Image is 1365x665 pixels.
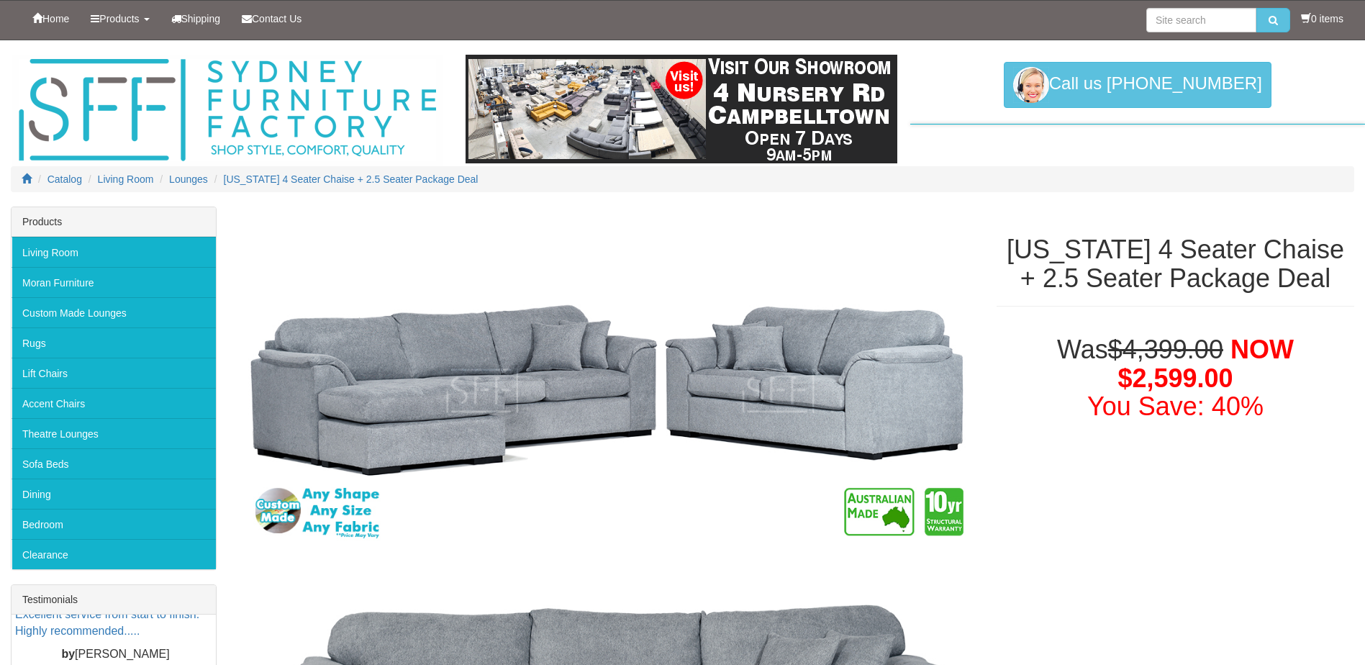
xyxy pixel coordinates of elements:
[15,646,216,663] p: [PERSON_NAME]
[997,235,1354,292] h1: [US_STATE] 4 Seater Chaise + 2.5 Seater Package Deal
[42,13,69,24] span: Home
[1087,392,1264,421] font: You Save: 40%
[1108,335,1223,364] del: $4,399.00
[1117,335,1293,393] span: NOW $2,599.00
[252,13,301,24] span: Contact Us
[12,207,216,237] div: Products
[231,1,312,37] a: Contact Us
[160,1,232,37] a: Shipping
[12,479,216,509] a: Dining
[15,592,199,637] a: Delighted with my new sofa [DATE]. Excellent service from start to finish. Highly recommended.....
[169,173,208,185] a: Lounges
[80,1,160,37] a: Products
[12,509,216,539] a: Bedroom
[12,448,216,479] a: Sofa Beds
[12,358,216,388] a: Lift Chairs
[12,585,216,615] div: Testimonials
[22,1,80,37] a: Home
[181,13,221,24] span: Shipping
[12,237,216,267] a: Living Room
[12,267,216,297] a: Moran Furniture
[47,173,82,185] a: Catalog
[12,539,216,569] a: Clearance
[99,13,139,24] span: Products
[12,55,443,166] img: Sydney Furniture Factory
[1146,8,1256,32] input: Site search
[12,388,216,418] a: Accent Chairs
[1301,12,1343,26] li: 0 items
[12,418,216,448] a: Theatre Lounges
[12,297,216,327] a: Custom Made Lounges
[997,335,1354,421] h1: Was
[12,327,216,358] a: Rugs
[98,173,154,185] a: Living Room
[61,648,75,660] b: by
[224,173,479,185] a: [US_STATE] 4 Seater Chaise + 2.5 Seater Package Deal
